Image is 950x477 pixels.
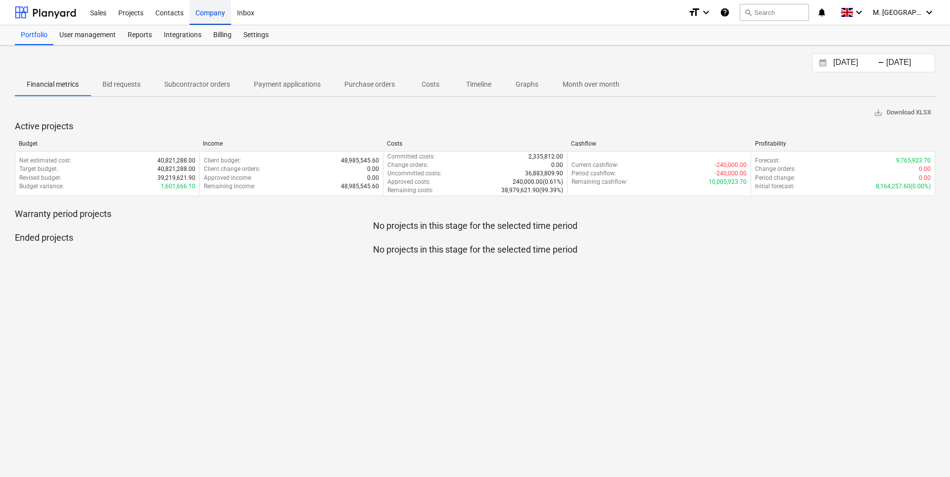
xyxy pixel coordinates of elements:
[341,182,379,191] p: 48,985,545.60
[254,79,321,90] p: Payment applications
[831,56,882,70] input: Start Date
[387,161,428,169] p: Change orders :
[19,182,64,191] p: Budget variance :
[755,165,796,173] p: Change orders :
[15,208,935,220] p: Warranty period projects
[919,165,931,173] p: 0.00
[387,169,441,178] p: Uncommitted costs :
[387,140,563,147] div: Costs
[387,153,435,161] p: Committed costs :
[157,157,195,165] p: 40,821,288.00
[204,174,252,182] p: Approved income :
[204,165,260,173] p: Client change orders :
[755,140,931,147] div: Profitability
[158,25,207,45] a: Integrations
[19,165,58,173] p: Target budget :
[161,182,195,191] p: 1,601,666.10
[551,161,563,169] p: 0.00
[874,107,931,118] span: Download XLSX
[207,25,237,45] a: Billing
[53,25,122,45] a: User management
[814,57,831,69] button: Interact with the calendar and add the check-in date for your trip.
[563,79,619,90] p: Month over month
[919,174,931,182] p: 0.00
[15,232,935,244] p: Ended projects
[367,165,379,173] p: 0.00
[15,220,935,232] p: No projects in this stage for the selected time period
[896,157,931,165] p: 9,765,923.70
[744,8,752,16] span: search
[878,60,884,66] div: -
[571,161,618,169] p: Current cashflow :
[755,157,780,165] p: Forecast :
[870,105,935,120] button: Download XLSX
[571,169,616,178] p: Period cashflow :
[15,244,935,256] p: No projects in this stage for the selected time period
[513,178,563,186] p: 240,000.00 ( 0.61% )
[876,182,931,191] p: 8,164,257.60 ( 0.00% )
[853,6,865,18] i: keyboard_arrow_down
[19,140,195,147] div: Budget
[700,6,712,18] i: keyboard_arrow_down
[525,169,563,178] p: 36,883,809.90
[817,6,827,18] i: notifications
[740,4,809,21] button: Search
[19,157,71,165] p: Net estimated cost :
[571,140,747,147] div: Cashflow
[515,79,539,90] p: Graphs
[157,165,195,173] p: 40,821,288.00
[122,25,158,45] a: Reports
[19,174,61,182] p: Revised budget :
[715,161,747,169] p: -240,000.00
[344,79,395,90] p: Purchase orders
[204,157,241,165] p: Client budget :
[709,178,747,186] p: 10,005,923.70
[387,178,430,186] p: Approved costs :
[720,6,730,18] i: Knowledge base
[367,174,379,182] p: 0.00
[715,169,747,178] p: -240,000.00
[528,153,563,161] p: 2,335,812.00
[688,6,700,18] i: format_size
[27,79,79,90] p: Financial metrics
[203,140,379,147] div: Income
[923,6,935,18] i: keyboard_arrow_down
[387,186,433,195] p: Remaining costs :
[755,182,795,191] p: Initial forecast :
[466,79,491,90] p: Timeline
[15,120,935,132] p: Active projects
[102,79,141,90] p: Bid requests
[15,25,53,45] a: Portfolio
[204,182,255,191] p: Remaining income :
[341,157,379,165] p: 48,985,545.60
[884,56,935,70] input: End Date
[419,79,442,90] p: Costs
[157,174,195,182] p: 39,219,621.90
[874,108,883,117] span: save_alt
[873,8,922,16] span: M. [GEOGRAPHIC_DATA]
[164,79,230,90] p: Subcontractor orders
[501,186,563,195] p: 38,979,621.90 ( 99.39% )
[755,174,795,182] p: Period change :
[237,25,275,45] a: Settings
[571,178,627,186] p: Remaining cashflow :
